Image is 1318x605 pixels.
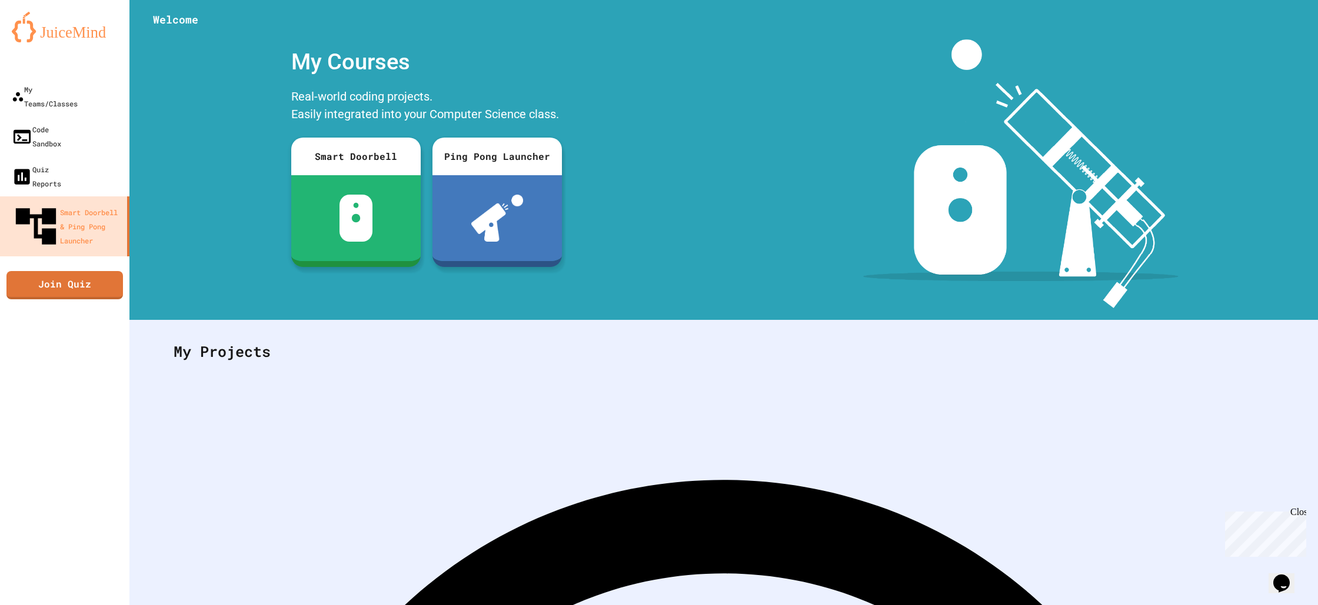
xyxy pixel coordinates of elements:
div: Chat with us now!Close [5,5,81,75]
div: My Teams/Classes [12,82,78,111]
a: Join Quiz [6,271,123,299]
div: Smart Doorbell [291,138,421,175]
div: Ping Pong Launcher [432,138,562,175]
img: logo-orange.svg [12,12,118,42]
img: ppl-with-ball.png [471,195,524,242]
div: My Projects [162,329,1286,375]
div: Real-world coding projects. Easily integrated into your Computer Science class. [285,85,568,129]
div: Smart Doorbell & Ping Pong Launcher [12,202,122,250]
div: Quiz Reports [12,162,61,190]
iframe: chat widget [1220,507,1306,557]
img: sdb-white.svg [340,195,373,242]
iframe: chat widget [1269,558,1306,593]
img: banner-image-my-projects.png [863,39,1179,308]
div: My Courses [285,39,568,85]
div: Code Sandbox [12,122,61,151]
